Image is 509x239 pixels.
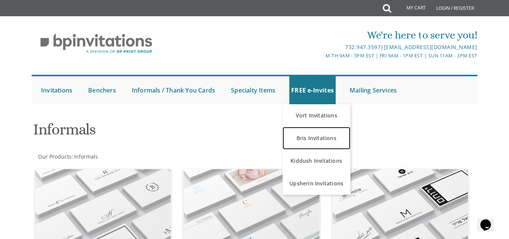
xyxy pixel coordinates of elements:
[37,153,72,160] a: Our Products
[32,153,254,160] div: :
[283,172,350,195] a: Upsherin Invitations
[348,76,399,104] a: Mailing Services
[180,43,477,52] div: |
[74,153,98,160] span: Informals
[130,76,217,104] a: Informals / Thank You Cards
[86,76,118,104] a: Benchers
[283,127,350,150] a: Bris Invitations
[283,150,350,172] a: Kiddush Invitations
[477,209,501,231] iframe: chat widget
[289,76,336,104] a: FREE e-Invites
[33,121,325,143] h1: Informals
[345,43,381,51] a: 732.947.3597
[390,1,431,16] a: My Cart
[384,43,477,51] a: [EMAIL_ADDRESS][DOMAIN_NAME]
[32,28,161,59] img: BP Invitation Loft
[229,76,277,104] a: Specialty Items
[180,28,477,43] div: We're here to serve you!
[39,76,74,104] a: Invitations
[73,153,98,160] a: Informals
[180,52,477,60] div: M-Th 9am - 5pm EST | Fri 9am - 1pm EST | Sun 11am - 3pm EST
[283,104,350,127] a: Vort Invitations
